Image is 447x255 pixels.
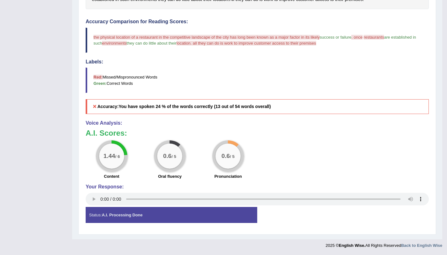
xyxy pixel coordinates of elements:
strong: English Wise. [339,243,365,248]
strong: A.I. Processing Done [102,213,142,217]
span: the physical location of a restaurant in the competitive landscape of the city has long been know... [93,35,320,40]
h4: Labels: [86,59,429,65]
div: Status: [86,207,257,223]
small: / 5 [230,154,235,159]
b: Green: [93,81,107,86]
big: 0.6 [163,153,172,160]
span: restaurants [364,35,384,40]
span: . once [351,35,362,40]
h5: Accuracy: [86,99,429,114]
b: You have spoken 24 % of the words correctly (13 out of 54 words overall) [119,104,271,109]
h4: Your Response: [86,184,429,190]
label: Oral fluency [158,173,182,179]
div: 2025 © All Rights Reserved [326,239,442,248]
span: success or failure [320,35,351,40]
span: environments [102,41,126,46]
b: Red: [93,75,103,79]
span: are established in such [93,35,417,46]
span: location. all they can do is work to improve customer access to their premises [177,41,316,46]
small: / 6 [115,154,120,159]
blockquote: Missed/Mispronounced Words Correct Words [86,68,429,93]
b: A.I. Scores: [86,129,127,137]
a: Back to English Wise [401,243,442,248]
label: Content [104,173,119,179]
h4: Voice Analysis: [86,120,429,126]
big: 1.44 [104,153,115,160]
big: 0.6 [221,153,230,160]
h4: Accuracy Comparison for Reading Scores: [86,19,429,24]
label: Pronunciation [214,173,242,179]
span: they can do little about their [127,41,177,46]
small: / 5 [172,154,176,159]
